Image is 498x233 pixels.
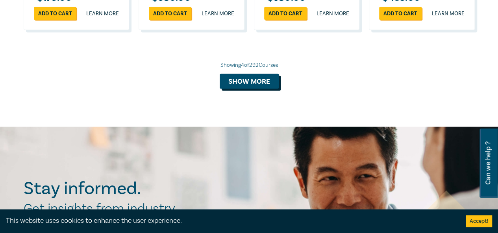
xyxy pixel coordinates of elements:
[379,7,422,20] a: Add to cart
[149,7,191,20] a: Add to cart
[466,215,492,227] button: Accept cookies
[86,10,119,18] a: Learn more
[24,178,209,199] h2: Stay informed.
[264,7,307,20] a: Add to cart
[317,10,349,18] a: Learn more
[220,74,279,89] button: Show more
[24,61,475,69] div: Showing 4 of 292 Courses
[432,10,465,18] a: Learn more
[34,7,76,20] a: Add to cart
[484,133,492,193] span: Can we help ?
[6,216,454,226] div: This website uses cookies to enhance the user experience.
[202,10,234,18] a: Learn more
